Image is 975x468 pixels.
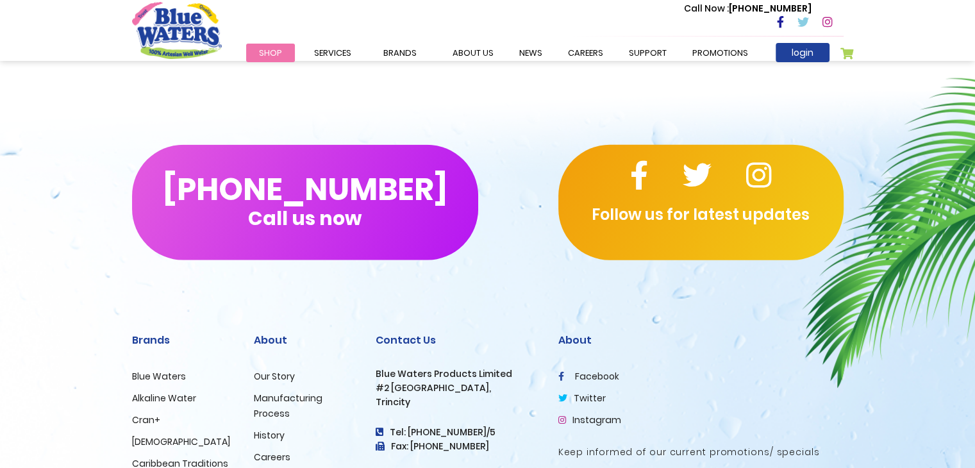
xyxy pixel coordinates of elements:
[314,47,351,59] span: Services
[558,370,619,383] a: facebook
[684,2,729,15] span: Call Now :
[376,397,539,408] h3: Trincity
[254,370,295,383] a: Our Story
[248,215,362,222] span: Call us now
[132,435,230,448] a: [DEMOGRAPHIC_DATA]
[376,334,539,346] h2: Contact Us
[376,441,539,452] h3: Fax: [PHONE_NUMBER]
[506,44,555,62] a: News
[383,47,417,59] span: Brands
[616,44,679,62] a: support
[684,2,812,15] p: [PHONE_NUMBER]
[376,383,539,394] h3: #2 [GEOGRAPHIC_DATA],
[776,43,829,62] a: login
[558,447,844,458] h5: Keep informed of our current promotions/ specials
[254,392,322,420] a: Manufacturing Process
[376,427,539,438] h4: Tel: [PHONE_NUMBER]/5
[555,44,616,62] a: careers
[132,2,222,58] a: store logo
[254,334,356,346] h2: About
[376,369,539,380] h3: Blue Waters Products Limited
[558,392,606,405] a: twitter
[132,414,160,426] a: Cran+
[558,203,844,226] p: Follow us for latest updates
[132,334,235,346] h2: Brands
[440,44,506,62] a: about us
[254,451,290,464] a: Careers
[558,334,844,346] h2: About
[679,44,761,62] a: Promotions
[132,370,186,383] a: Blue Waters
[132,145,478,260] button: [PHONE_NUMBER]Call us now
[259,47,282,59] span: Shop
[254,429,285,442] a: History
[558,414,621,426] a: Instagram
[132,392,196,405] a: Alkaline Water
